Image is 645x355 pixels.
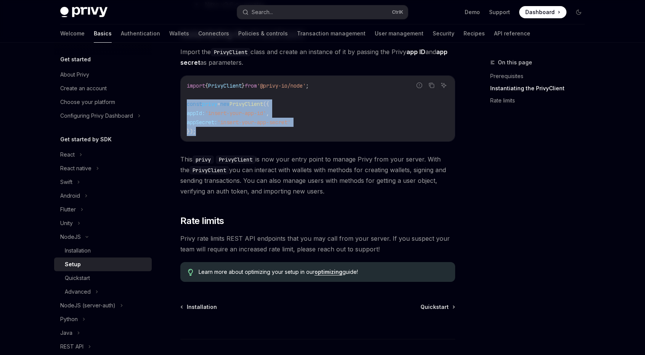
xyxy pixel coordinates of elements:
span: Learn more about optimizing your setup in our guide! [199,268,448,276]
div: Swift [60,177,72,187]
a: Authentication [121,24,160,43]
span: Installation [187,303,217,311]
h5: Get started [60,55,91,64]
span: PrivyClient [208,82,242,89]
span: const [187,101,202,107]
img: dark logo [60,7,107,18]
div: Flutter [60,205,76,214]
span: import [187,82,205,89]
span: privy [202,101,217,107]
button: Search...CtrlK [237,5,408,19]
span: PrivyClient [229,101,263,107]
a: Create an account [54,82,152,95]
svg: Tip [188,269,193,276]
span: } [242,82,245,89]
span: '@privy-io/node' [257,82,306,89]
div: Quickstart [65,273,90,283]
div: Search... [252,8,273,17]
span: 'insert-your-app-secret' [217,119,290,126]
div: Configuring Privy Dashboard [60,111,133,120]
div: React native [60,164,91,173]
code: PrivyClient [211,48,250,56]
span: new [220,101,229,107]
span: 'insert-your-app-id' [205,110,266,117]
div: Python [60,315,78,324]
a: API reference [494,24,530,43]
a: Installation [181,303,217,311]
a: Support [489,8,510,16]
span: Ctrl K [392,9,403,15]
span: }); [187,128,196,135]
span: , [266,110,269,117]
a: Recipes [464,24,485,43]
a: Prerequisites [490,70,591,82]
h5: Get started by SDK [60,135,112,144]
a: Quickstart [420,303,454,311]
div: Unity [60,219,73,228]
a: Connectors [198,24,229,43]
a: Wallets [169,24,189,43]
a: Dashboard [519,6,566,18]
button: Ask AI [439,80,449,90]
code: PrivyClient [189,166,229,174]
div: Setup [65,260,81,269]
a: Installation [54,244,152,257]
span: Dashboard [525,8,555,16]
span: appId: [187,110,205,117]
strong: app ID [406,48,425,56]
span: On this page [498,58,532,67]
div: Installation [65,246,91,255]
span: Quickstart [420,303,449,311]
button: Toggle dark mode [573,6,585,18]
a: Setup [54,257,152,271]
a: Security [433,24,454,43]
span: = [217,101,220,107]
div: REST API [60,342,83,351]
button: Copy the contents from the code block [427,80,436,90]
a: Rate limits [490,94,591,107]
a: Policies & controls [238,24,288,43]
div: Choose your platform [60,98,115,107]
span: Rate limits [180,215,224,227]
a: Choose your platform [54,95,152,109]
a: Transaction management [297,24,366,43]
a: Quickstart [54,271,152,285]
span: Privy rate limits REST API endpoints that you may call from your server. If you suspect your team... [180,233,455,254]
span: appSecret: [187,119,217,126]
span: ; [306,82,309,89]
a: Demo [465,8,480,16]
div: React [60,150,75,159]
button: Report incorrect code [414,80,424,90]
a: Instantiating the PrivyClient [490,82,591,94]
div: Create an account [60,84,107,93]
div: Java [60,328,72,337]
a: About Privy [54,68,152,82]
div: NodeJS [60,232,81,241]
div: Android [60,191,80,200]
a: Basics [94,24,112,43]
div: NodeJS (server-auth) [60,301,116,310]
span: Import the class and create an instance of it by passing the Privy and as parameters. [180,46,455,68]
code: privy [193,155,214,164]
a: Welcome [60,24,85,43]
div: Advanced [65,287,91,296]
span: ({ [263,101,269,107]
div: About Privy [60,70,89,79]
a: User management [375,24,424,43]
code: PrivyClient [216,155,255,164]
span: from [245,82,257,89]
a: optimizing [314,269,342,275]
span: { [205,82,208,89]
span: This is now your entry point to manage Privy from your server. With the you can interact with wal... [180,154,455,197]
